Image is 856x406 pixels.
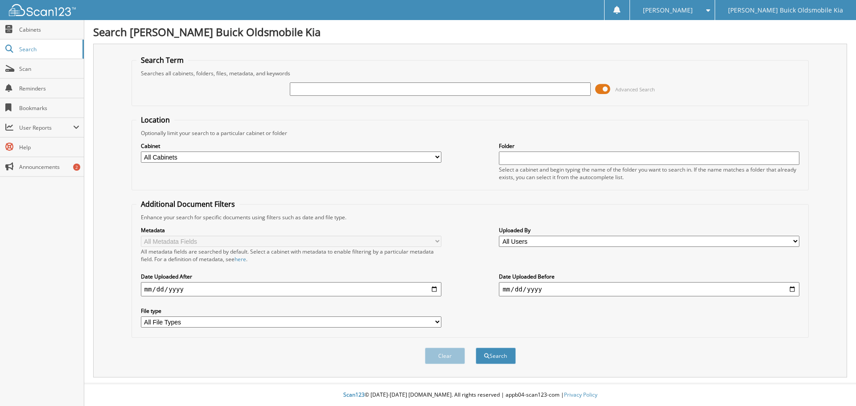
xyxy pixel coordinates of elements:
label: Date Uploaded After [141,273,441,280]
span: Reminders [19,85,79,92]
input: end [499,282,799,296]
img: scan123-logo-white.svg [9,4,76,16]
div: All metadata fields are searched by default. Select a cabinet with metadata to enable filtering b... [141,248,441,263]
span: Advanced Search [615,86,655,93]
span: [PERSON_NAME] Buick Oldsmobile Kia [728,8,843,13]
legend: Search Term [136,55,188,65]
span: [PERSON_NAME] [643,8,693,13]
label: Folder [499,142,799,150]
label: Metadata [141,226,441,234]
div: 2 [73,164,80,171]
span: Cabinets [19,26,79,33]
div: Optionally limit your search to a particular cabinet or folder [136,129,804,137]
div: © [DATE]-[DATE] [DOMAIN_NAME]. All rights reserved | appb04-scan123-com | [84,384,856,406]
a: here [235,255,246,263]
span: Scan [19,65,79,73]
span: Announcements [19,163,79,171]
label: File type [141,307,441,315]
div: Searches all cabinets, folders, files, metadata, and keywords [136,70,804,77]
button: Clear [425,348,465,364]
input: start [141,282,441,296]
div: Enhance your search for specific documents using filters such as date and file type. [136,213,804,221]
label: Date Uploaded Before [499,273,799,280]
span: Help [19,144,79,151]
legend: Additional Document Filters [136,199,239,209]
h1: Search [PERSON_NAME] Buick Oldsmobile Kia [93,25,847,39]
span: Bookmarks [19,104,79,112]
div: Select a cabinet and begin typing the name of the folder you want to search in. If the name match... [499,166,799,181]
a: Privacy Policy [564,391,597,398]
label: Uploaded By [499,226,799,234]
span: Search [19,45,78,53]
legend: Location [136,115,174,125]
button: Search [476,348,516,364]
label: Cabinet [141,142,441,150]
span: Scan123 [343,391,365,398]
span: User Reports [19,124,73,131]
